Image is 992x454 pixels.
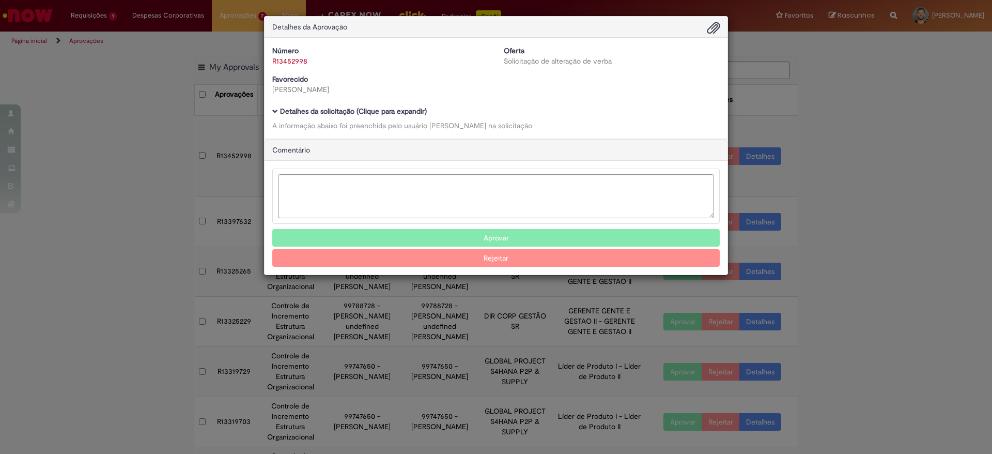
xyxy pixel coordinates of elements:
[272,120,720,131] div: A informação abaixo foi preenchida pelo usuário [PERSON_NAME] na solicitação
[272,84,488,95] div: [PERSON_NAME]
[504,46,524,55] b: Oferta
[272,46,299,55] b: Número
[280,107,427,116] b: Detalhes da solicitação (Clique para expandir)
[272,249,720,267] button: Rejeitar
[504,56,720,66] div: Solicitação de alteração de verba
[272,108,720,115] h5: Detalhes da solicitação (Clique para expandir)
[272,229,720,247] button: Aprovar
[272,145,310,155] span: Comentário
[272,22,347,32] span: Detalhes da Aprovação
[272,56,307,66] a: R13452998
[272,74,308,84] b: Favorecido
